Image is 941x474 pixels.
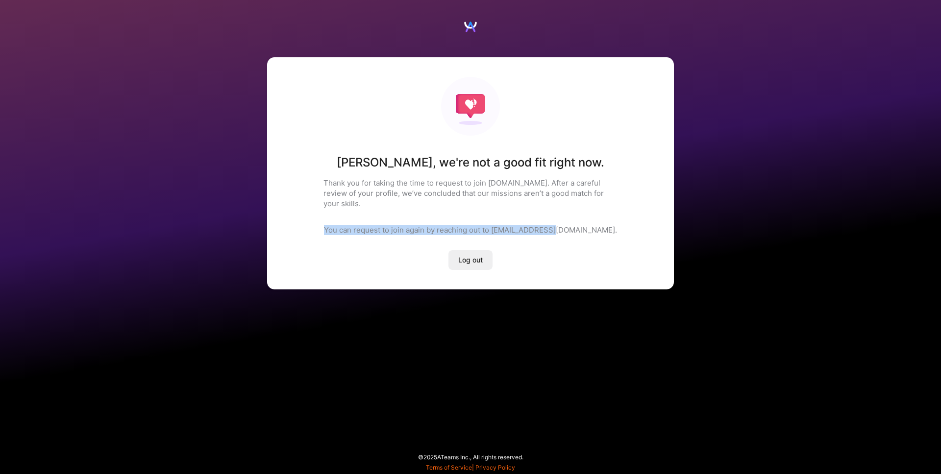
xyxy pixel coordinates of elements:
span: Log out [458,255,483,265]
p: You can request to join again by reaching out to [EMAIL_ADDRESS][DOMAIN_NAME]. [324,225,617,235]
h1: [PERSON_NAME] , we're not a good fit right now. [337,155,604,170]
img: Not fit [441,77,500,136]
img: Logo [463,20,478,34]
a: Privacy Policy [475,464,515,471]
p: Thank you for taking the time to request to join [DOMAIN_NAME]. After a careful review of your pr... [323,178,618,209]
span: | [426,464,515,471]
a: Terms of Service [426,464,472,471]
